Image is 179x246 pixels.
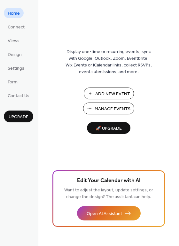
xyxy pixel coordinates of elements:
[8,10,20,17] span: Home
[4,8,24,18] a: Home
[87,122,130,134] button: 🚀 Upgrade
[66,49,152,75] span: Display one-time or recurring events, sync with Google, Outlook, Zoom, Eventbrite, Wix Events or ...
[77,176,141,185] span: Edit Your Calendar with AI
[4,35,23,46] a: Views
[4,90,33,101] a: Contact Us
[77,206,141,220] button: Open AI Assistant
[4,49,26,59] a: Design
[83,103,134,114] button: Manage Events
[9,114,28,120] span: Upgrade
[4,63,28,73] a: Settings
[95,106,130,112] span: Manage Events
[64,186,153,201] span: Want to adjust the layout, update settings, or change the design? The assistant can help.
[84,88,134,99] button: Add New Event
[91,124,127,133] span: 🚀 Upgrade
[8,24,25,31] span: Connect
[87,211,122,217] span: Open AI Assistant
[4,111,33,122] button: Upgrade
[8,51,22,58] span: Design
[4,21,28,32] a: Connect
[8,79,18,86] span: Form
[8,65,24,72] span: Settings
[95,91,130,97] span: Add New Event
[8,38,19,44] span: Views
[4,76,21,87] a: Form
[8,93,29,99] span: Contact Us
